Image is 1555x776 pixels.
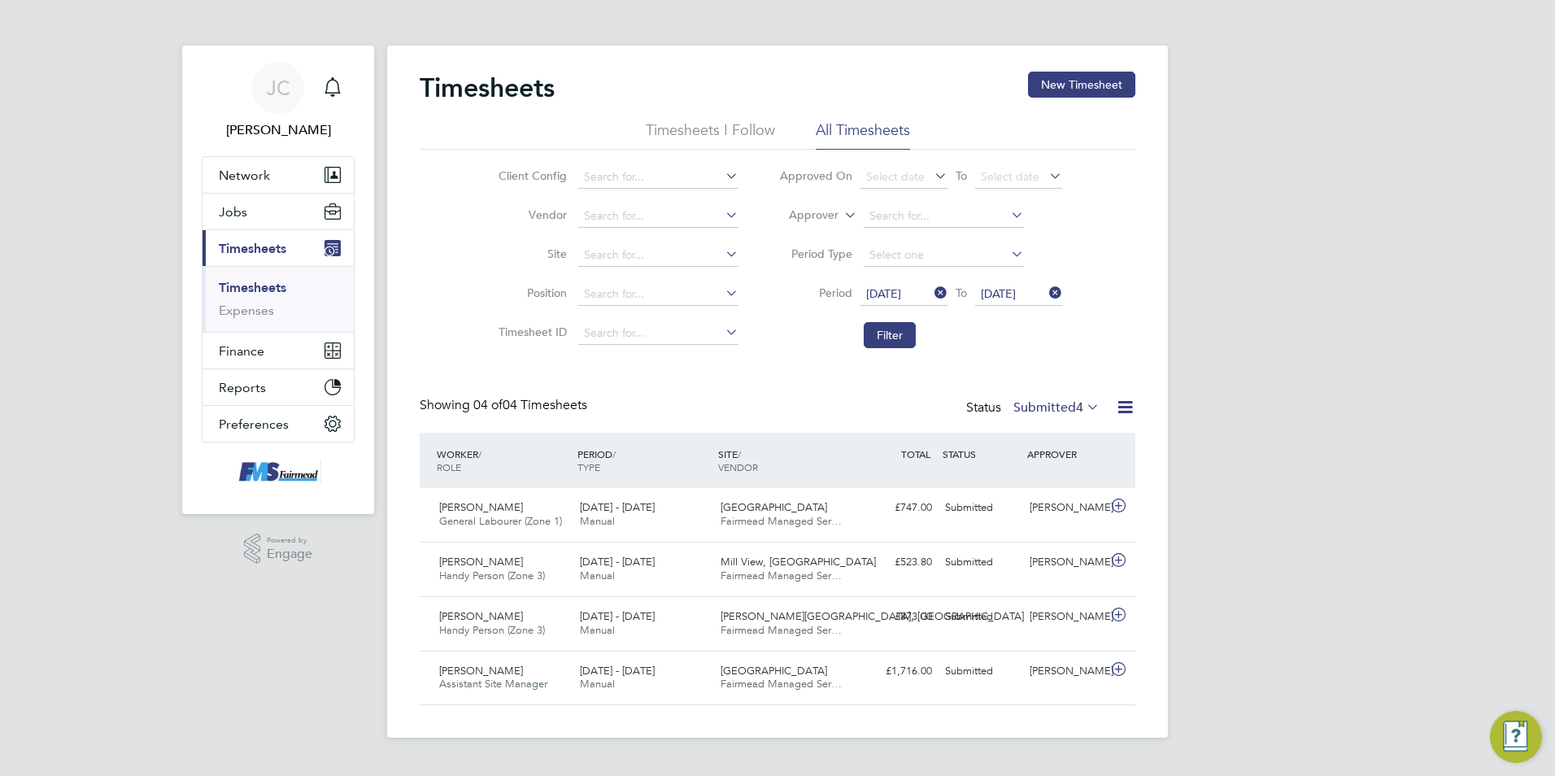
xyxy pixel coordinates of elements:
[439,514,562,528] span: General Labourer (Zone 1)
[939,495,1023,521] div: Submitted
[721,555,876,569] span: Mill View, [GEOGRAPHIC_DATA]
[580,664,655,678] span: [DATE] - [DATE]
[202,459,355,485] a: Go to home page
[1023,549,1108,576] div: [PERSON_NAME]
[578,166,738,189] input: Search for...
[765,207,838,224] label: Approver
[203,230,354,266] button: Timesheets
[219,204,247,220] span: Jobs
[420,397,590,414] div: Showing
[721,569,842,582] span: Fairmead Managed Ser…
[267,77,290,98] span: JC
[580,623,615,637] span: Manual
[580,500,655,514] span: [DATE] - [DATE]
[1023,439,1108,469] div: APPROVER
[494,286,567,300] label: Position
[219,168,270,183] span: Network
[721,500,827,514] span: [GEOGRAPHIC_DATA]
[864,205,1024,228] input: Search for...
[1023,495,1108,521] div: [PERSON_NAME]
[573,439,714,482] div: PERIOD
[578,244,738,267] input: Search for...
[578,322,738,345] input: Search for...
[939,658,1023,685] div: Submitted
[721,623,842,637] span: Fairmead Managed Ser…
[439,664,523,678] span: [PERSON_NAME]
[939,549,1023,576] div: Submitted
[721,609,1024,623] span: [PERSON_NAME][GEOGRAPHIC_DATA], [GEOGRAPHIC_DATA]
[219,416,289,432] span: Preferences
[966,397,1103,420] div: Status
[478,447,481,460] span: /
[267,547,312,561] span: Engage
[202,120,355,140] span: Joanne Conway
[612,447,616,460] span: /
[854,495,939,521] div: £747.00
[203,194,354,229] button: Jobs
[437,460,461,473] span: ROLE
[721,514,842,528] span: Fairmead Managed Ser…
[219,343,264,359] span: Finance
[439,500,523,514] span: [PERSON_NAME]
[494,246,567,261] label: Site
[901,447,930,460] span: TOTAL
[1028,72,1135,98] button: New Timesheet
[721,664,827,678] span: [GEOGRAPHIC_DATA]
[439,677,547,691] span: Assistant Site Manager
[1076,399,1083,416] span: 4
[219,303,274,318] a: Expenses
[580,609,655,623] span: [DATE] - [DATE]
[439,569,545,582] span: Handy Person (Zone 3)
[951,282,972,303] span: To
[202,62,355,140] a: JC[PERSON_NAME]
[577,460,600,473] span: TYPE
[420,72,555,104] h2: Timesheets
[721,677,842,691] span: Fairmead Managed Ser…
[439,555,523,569] span: [PERSON_NAME]
[473,397,587,413] span: 04 Timesheets
[854,658,939,685] div: £1,716.00
[219,280,286,295] a: Timesheets
[738,447,741,460] span: /
[580,555,655,569] span: [DATE] - [DATE]
[235,459,321,485] img: f-mead-logo-retina.png
[779,286,852,300] label: Period
[203,369,354,405] button: Reports
[939,604,1023,630] div: Submitted
[203,333,354,368] button: Finance
[203,266,354,332] div: Timesheets
[864,244,1024,267] input: Select one
[203,157,354,193] button: Network
[981,286,1016,301] span: [DATE]
[1023,658,1108,685] div: [PERSON_NAME]
[219,241,286,256] span: Timesheets
[779,168,852,183] label: Approved On
[714,439,855,482] div: SITE
[1490,711,1542,763] button: Engage Resource Center
[494,168,567,183] label: Client Config
[433,439,573,482] div: WORKER
[219,380,266,395] span: Reports
[1013,399,1100,416] label: Submitted
[1023,604,1108,630] div: [PERSON_NAME]
[718,460,758,473] span: VENDOR
[580,569,615,582] span: Manual
[864,322,916,348] button: Filter
[816,120,910,150] li: All Timesheets
[866,169,925,184] span: Select date
[494,207,567,222] label: Vendor
[779,246,852,261] label: Period Type
[578,205,738,228] input: Search for...
[182,46,374,514] nav: Main navigation
[580,514,615,528] span: Manual
[439,609,523,623] span: [PERSON_NAME]
[439,623,545,637] span: Handy Person (Zone 3)
[939,439,1023,469] div: STATUS
[203,406,354,442] button: Preferences
[854,549,939,576] div: £523.80
[473,397,503,413] span: 04 of
[578,283,738,306] input: Search for...
[580,677,615,691] span: Manual
[267,534,312,547] span: Powered by
[866,286,901,301] span: [DATE]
